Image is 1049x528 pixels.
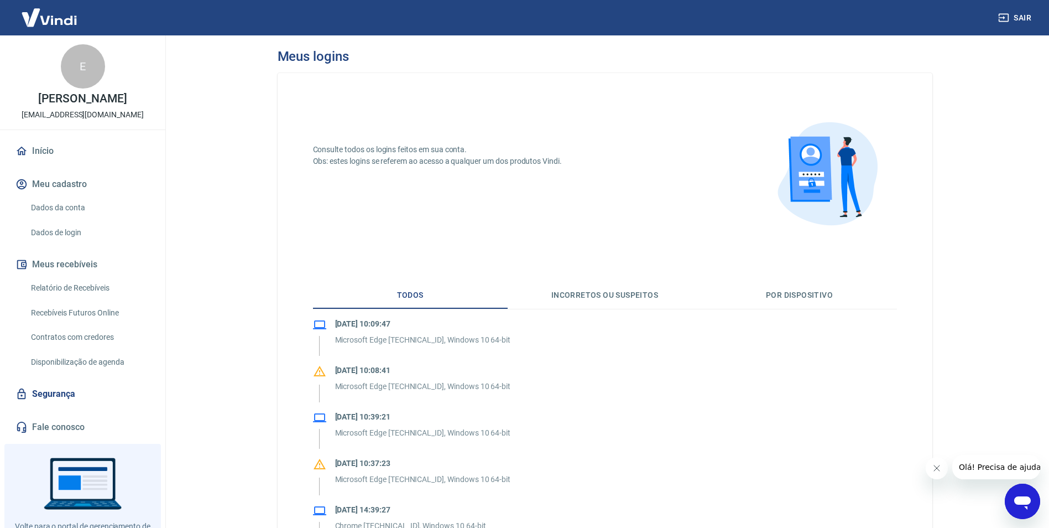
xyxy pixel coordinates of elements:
[22,109,144,121] p: [EMAIL_ADDRESS][DOMAIN_NAME]
[926,457,948,479] iframe: Fechar mensagem
[27,221,152,244] a: Dados de login
[313,282,508,309] button: Todos
[27,196,152,219] a: Dados da conta
[13,382,152,406] a: Segurança
[335,458,511,469] p: [DATE] 10:37:23
[335,474,511,485] p: Microsoft Edge [TECHNICAL_ID], Windows 10 64-bit
[335,365,511,376] p: [DATE] 10:08:41
[27,351,152,374] a: Disponibilização de agenda
[13,139,152,163] a: Início
[952,455,1040,479] iframe: Mensagem da empresa
[13,172,152,196] button: Meu cadastro
[13,252,152,277] button: Meus recebíveis
[7,8,93,17] span: Olá! Precisa de ajuda?
[335,411,511,423] p: [DATE] 10:39:21
[702,282,897,309] button: Por dispositivo
[335,427,511,439] p: Microsoft Edge [TECHNICAL_ID], Windows 10 64-bit
[759,108,897,247] img: logins.cdfbea16a7fea1d4e4a2.png
[27,326,152,349] a: Contratos com credores
[335,504,486,516] p: [DATE] 14:39:27
[27,302,152,324] a: Recebíveis Futuros Online
[13,1,85,34] img: Vindi
[335,318,511,330] p: [DATE] 10:09:47
[1005,484,1040,519] iframe: Botão para abrir a janela de mensagens
[996,8,1036,28] button: Sair
[335,334,511,346] p: Microsoft Edge [TECHNICAL_ID], Windows 10 64-bit
[13,415,152,439] a: Fale conosco
[27,277,152,299] a: Relatório de Recebíveis
[508,282,702,309] button: Incorretos ou suspeitos
[278,49,349,64] h3: Meus logins
[313,144,562,167] p: Consulte todos os logins feitos em sua conta. Obs: estes logins se referem ao acesso a qualquer u...
[61,44,105,89] div: E
[335,381,511,392] p: Microsoft Edge [TECHNICAL_ID], Windows 10 64-bit
[38,93,127,105] p: [PERSON_NAME]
